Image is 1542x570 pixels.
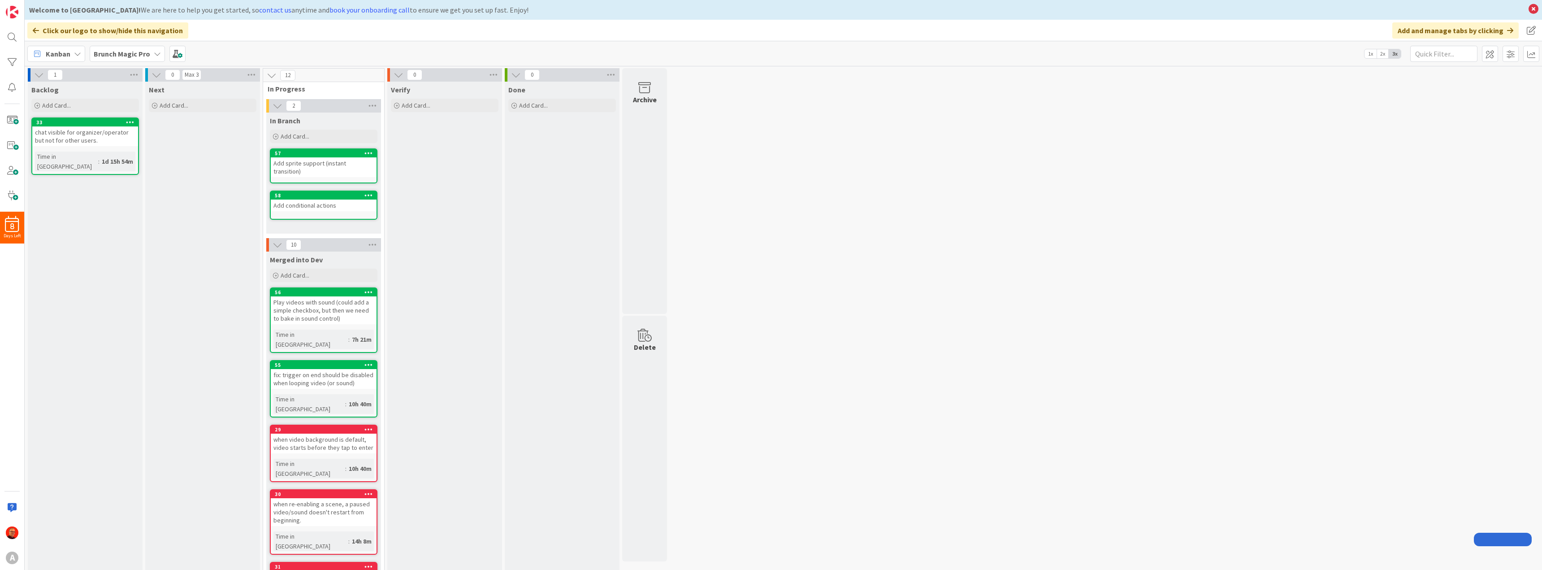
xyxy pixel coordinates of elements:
[48,70,63,80] span: 1
[275,150,377,157] div: 57
[275,491,377,497] div: 30
[286,239,301,250] span: 10
[273,330,348,349] div: Time in [GEOGRAPHIC_DATA]
[350,536,374,546] div: 14h 8m
[1389,49,1401,58] span: 3x
[32,118,138,126] div: 33
[329,5,410,14] a: book your onboarding call
[524,70,540,80] span: 0
[273,459,345,479] div: Time in [GEOGRAPHIC_DATA]
[271,426,377,453] div: 29when video background is default, video starts before they tap to enter
[6,552,18,564] div: A
[1392,22,1519,39] div: Add and manage tabs by clicking
[273,531,348,551] div: Time in [GEOGRAPHIC_DATA]
[275,289,377,296] div: 56
[348,335,350,344] span: :
[35,152,98,171] div: Time in [GEOGRAPHIC_DATA]
[271,200,377,211] div: Add conditional actions
[348,536,350,546] span: :
[281,132,309,140] span: Add Card...
[508,85,525,94] span: Done
[270,287,377,353] a: 56Play videos with sound (could add a simple checkbox, but then we need to bake in sound control)...
[160,101,188,109] span: Add Card...
[149,85,165,94] span: Next
[271,288,377,296] div: 56
[185,73,199,77] div: Max 3
[165,70,180,80] span: 0
[271,426,377,434] div: 29
[270,360,377,418] a: 55fix: trigger on end should be disabled when looping video (or sound)Time in [GEOGRAPHIC_DATA]:1...
[275,426,377,433] div: 29
[46,48,70,59] span: Kanban
[32,126,138,146] div: chat visible for organizer/operator but not for other users.
[271,288,377,324] div: 56Play videos with sound (could add a simple checkbox, but then we need to bake in sound control)
[98,157,100,166] span: :
[275,564,377,570] div: 31
[271,490,377,526] div: 30when re-enabling a scene, a paused video/sound doesn't restart from beginning.
[273,394,345,414] div: Time in [GEOGRAPHIC_DATA]
[32,118,138,146] div: 33chat visible for organizer/operator but not for other users.
[271,149,377,177] div: 57Add sprite support (instant transition)
[100,157,135,166] div: 1d 15h 54m
[407,70,422,80] span: 0
[271,157,377,177] div: Add sprite support (instant transition)
[271,191,377,211] div: 58Add conditional actions
[271,490,377,498] div: 30
[10,223,14,230] span: 8
[1364,49,1377,58] span: 1x
[94,49,150,58] b: Brunch Magic Pro
[347,399,374,409] div: 10h 40m
[271,361,377,369] div: 55
[519,101,548,109] span: Add Card...
[391,85,410,94] span: Verify
[345,399,347,409] span: :
[31,117,139,175] a: 33chat visible for organizer/operator but not for other users.Time in [GEOGRAPHIC_DATA]:1d 15h 54m
[275,362,377,368] div: 55
[281,271,309,279] span: Add Card...
[27,22,188,39] div: Click our logo to show/hide this navigation
[271,149,377,157] div: 57
[270,489,377,555] a: 30when re-enabling a scene, a paused video/sound doesn't restart from beginning.Time in [GEOGRAPH...
[259,5,291,14] a: contact us
[271,191,377,200] div: 58
[271,434,377,453] div: when video background is default, video starts before they tap to enter
[271,498,377,526] div: when re-enabling a scene, a paused video/sound doesn't restart from beginning.
[345,464,347,474] span: :
[29,4,1524,15] div: We are here to help you get started, so anytime and to ensure we get you set up fast. Enjoy!
[271,361,377,389] div: 55fix: trigger on end should be disabled when looping video (or sound)
[270,116,300,125] span: In Branch
[270,191,377,220] a: 58Add conditional actions
[280,70,295,81] span: 12
[268,84,373,93] span: In Progress
[402,101,430,109] span: Add Card...
[634,342,656,352] div: Delete
[350,335,374,344] div: 7h 21m
[633,94,657,105] div: Archive
[1410,46,1477,62] input: Quick Filter...
[271,369,377,389] div: fix: trigger on end should be disabled when looping video (or sound)
[31,85,59,94] span: Backlog
[36,119,138,126] div: 33
[275,192,377,199] div: 58
[286,100,301,111] span: 2
[270,255,323,264] span: Merged into Dev
[29,5,141,14] b: Welcome to [GEOGRAPHIC_DATA]!
[347,464,374,474] div: 10h 40m
[6,6,18,18] img: Visit kanbanzone.com
[1377,49,1389,58] span: 2x
[271,296,377,324] div: Play videos with sound (could add a simple checkbox, but then we need to bake in sound control)
[270,148,377,183] a: 57Add sprite support (instant transition)
[42,101,71,109] span: Add Card...
[6,526,18,539] img: CP
[270,425,377,482] a: 29when video background is default, video starts before they tap to enterTime in [GEOGRAPHIC_DATA...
